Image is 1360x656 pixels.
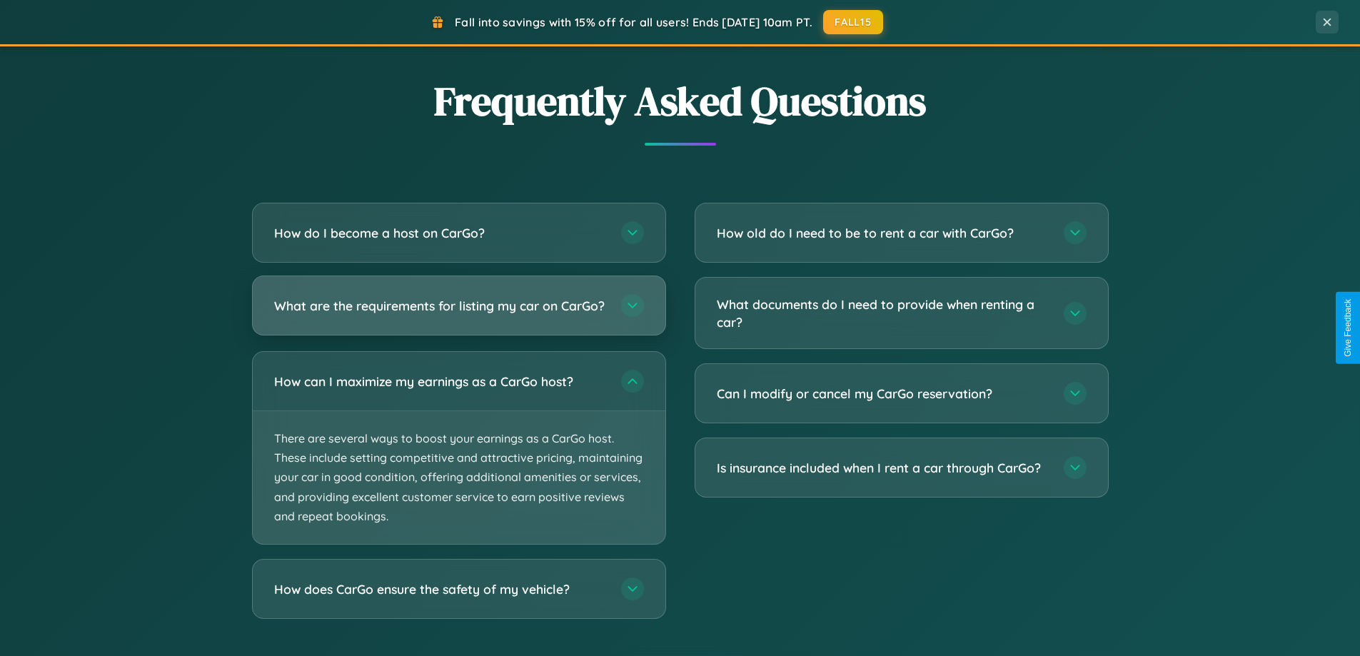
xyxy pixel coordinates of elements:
[717,459,1049,477] h3: Is insurance included when I rent a car through CarGo?
[717,224,1049,242] h3: How old do I need to be to rent a car with CarGo?
[274,297,607,315] h3: What are the requirements for listing my car on CarGo?
[274,373,607,390] h3: How can I maximize my earnings as a CarGo host?
[1343,299,1353,357] div: Give Feedback
[717,385,1049,403] h3: Can I modify or cancel my CarGo reservation?
[717,296,1049,330] h3: What documents do I need to provide when renting a car?
[253,411,665,544] p: There are several ways to boost your earnings as a CarGo host. These include setting competitive ...
[823,10,883,34] button: FALL15
[252,74,1109,128] h2: Frequently Asked Questions
[274,580,607,598] h3: How does CarGo ensure the safety of my vehicle?
[274,224,607,242] h3: How do I become a host on CarGo?
[455,15,812,29] span: Fall into savings with 15% off for all users! Ends [DATE] 10am PT.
